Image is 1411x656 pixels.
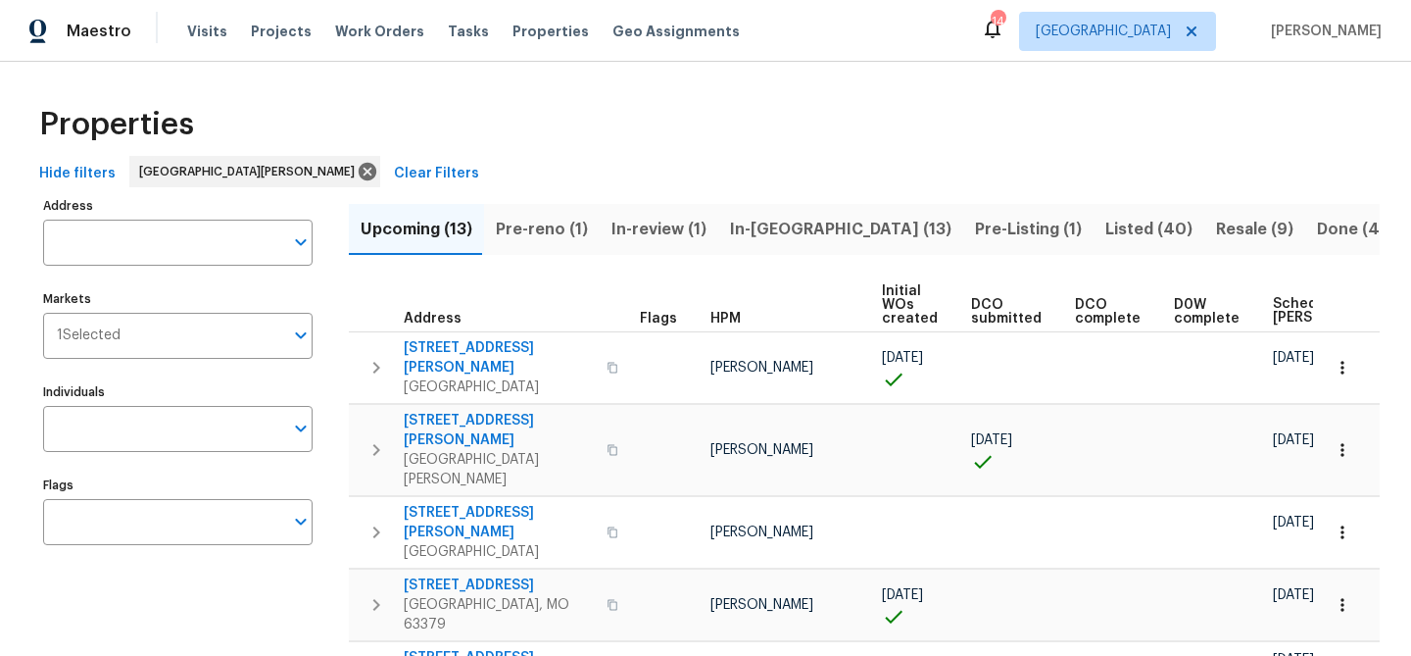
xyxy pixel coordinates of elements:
[404,378,595,397] span: [GEOGRAPHIC_DATA]
[882,588,923,602] span: [DATE]
[251,22,312,41] span: Projects
[67,22,131,41] span: Maestro
[43,293,313,305] label: Markets
[57,328,121,344] span: 1 Selected
[1105,216,1192,243] span: Listed (40)
[31,156,123,192] button: Hide filters
[1263,22,1382,41] span: [PERSON_NAME]
[1273,433,1314,447] span: [DATE]
[640,312,677,326] span: Flags
[404,503,595,542] span: [STREET_ADDRESS][PERSON_NAME]
[43,386,313,398] label: Individuals
[287,228,315,256] button: Open
[386,156,487,192] button: Clear Filters
[404,576,595,595] span: [STREET_ADDRESS]
[39,162,116,186] span: Hide filters
[39,115,194,134] span: Properties
[1036,22,1171,41] span: [GEOGRAPHIC_DATA]
[710,443,813,457] span: [PERSON_NAME]
[335,22,424,41] span: Work Orders
[404,411,595,450] span: [STREET_ADDRESS][PERSON_NAME]
[710,312,741,326] span: HPM
[971,298,1042,326] span: DCO submitted
[991,12,1004,31] div: 14
[404,450,595,489] span: [GEOGRAPHIC_DATA][PERSON_NAME]
[1273,351,1314,365] span: [DATE]
[710,598,813,612] span: [PERSON_NAME]
[882,284,938,326] span: Initial WOs created
[496,216,588,243] span: Pre-reno (1)
[287,415,315,442] button: Open
[287,508,315,535] button: Open
[882,351,923,365] span: [DATE]
[361,216,472,243] span: Upcoming (13)
[404,542,595,562] span: [GEOGRAPHIC_DATA]
[1317,216,1407,243] span: Done (466)
[43,200,313,212] label: Address
[710,526,813,539] span: [PERSON_NAME]
[129,156,380,187] div: [GEOGRAPHIC_DATA][PERSON_NAME]
[139,162,363,181] span: [GEOGRAPHIC_DATA][PERSON_NAME]
[1216,216,1293,243] span: Resale (9)
[404,338,595,378] span: [STREET_ADDRESS][PERSON_NAME]
[1174,298,1240,326] span: D0W complete
[287,322,315,349] button: Open
[43,479,313,491] label: Flags
[1273,516,1314,530] span: [DATE]
[975,216,1082,243] span: Pre-Listing (1)
[1273,297,1384,325] span: Scheduled [PERSON_NAME]
[187,22,227,41] span: Visits
[404,595,595,634] span: [GEOGRAPHIC_DATA], MO 63379
[394,162,479,186] span: Clear Filters
[512,22,589,41] span: Properties
[448,25,489,38] span: Tasks
[730,216,951,243] span: In-[GEOGRAPHIC_DATA] (13)
[971,433,1012,447] span: [DATE]
[1075,298,1141,326] span: DCO complete
[710,361,813,375] span: [PERSON_NAME]
[404,312,462,326] span: Address
[612,22,740,41] span: Geo Assignments
[611,216,706,243] span: In-review (1)
[1273,588,1314,602] span: [DATE]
